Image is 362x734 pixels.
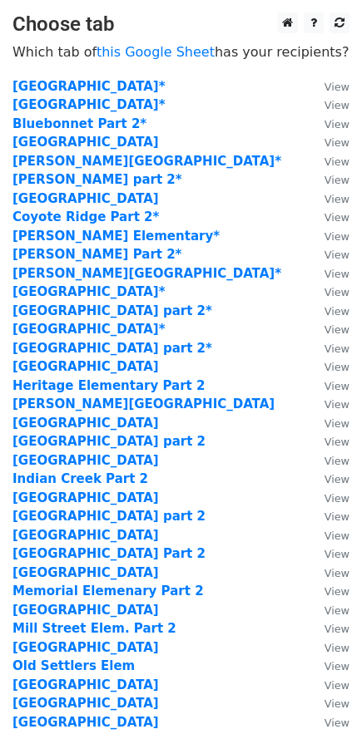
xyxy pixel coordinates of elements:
[12,97,166,112] strong: [GEOGRAPHIC_DATA]*
[325,510,350,523] small: View
[12,154,281,169] a: [PERSON_NAME][GEOGRAPHIC_DATA]*
[308,97,350,112] a: View
[308,509,350,524] a: View
[12,209,159,224] a: Coyote Ridge Part 2*
[308,696,350,711] a: View
[12,229,220,244] a: [PERSON_NAME] Elementary*
[325,249,350,261] small: View
[325,492,350,505] small: View
[308,397,350,411] a: View
[12,621,176,636] a: Mill Street Elem. Part 2
[325,697,350,710] small: View
[12,416,159,431] a: [GEOGRAPHIC_DATA]
[308,490,350,505] a: View
[325,118,350,131] small: View
[12,658,135,673] a: Old Settlers Elem
[325,717,350,729] small: View
[12,603,159,618] a: [GEOGRAPHIC_DATA]
[12,359,159,374] a: [GEOGRAPHIC_DATA]
[12,715,159,730] a: [GEOGRAPHIC_DATA]
[308,266,350,281] a: View
[325,380,350,392] small: View
[12,509,206,524] a: [GEOGRAPHIC_DATA] part 2
[325,473,350,485] small: View
[97,44,215,60] a: this Google Sheet
[308,584,350,599] a: View
[308,229,350,244] a: View
[12,266,281,281] strong: [PERSON_NAME][GEOGRAPHIC_DATA]*
[308,284,350,299] a: View
[308,378,350,393] a: View
[325,398,350,411] small: View
[308,191,350,206] a: View
[308,322,350,337] a: View
[12,528,159,543] strong: [GEOGRAPHIC_DATA]
[308,471,350,486] a: View
[325,155,350,168] small: View
[325,174,350,186] small: View
[325,660,350,672] small: View
[12,191,159,206] a: [GEOGRAPHIC_DATA]
[12,434,206,449] a: [GEOGRAPHIC_DATA] part 2
[325,567,350,579] small: View
[308,359,350,374] a: View
[325,436,350,448] small: View
[308,116,350,131] a: View
[325,604,350,617] small: View
[308,434,350,449] a: View
[308,247,350,262] a: View
[308,135,350,150] a: View
[12,79,166,94] a: [GEOGRAPHIC_DATA]*
[308,621,350,636] a: View
[12,247,181,262] a: [PERSON_NAME] Part 2*
[12,546,206,561] a: [GEOGRAPHIC_DATA] Part 2
[325,211,350,224] small: View
[308,341,350,356] a: View
[325,323,350,336] small: View
[12,322,166,337] strong: [GEOGRAPHIC_DATA]*
[12,397,275,411] a: [PERSON_NAME][GEOGRAPHIC_DATA]
[12,565,159,580] strong: [GEOGRAPHIC_DATA]
[325,136,350,149] small: View
[12,12,350,37] h3: Choose tab
[325,286,350,298] small: View
[12,696,159,711] a: [GEOGRAPHIC_DATA]
[308,528,350,543] a: View
[12,453,159,468] a: [GEOGRAPHIC_DATA]
[12,677,159,692] strong: [GEOGRAPHIC_DATA]
[325,81,350,93] small: View
[12,172,182,187] a: [PERSON_NAME] part 2*
[308,209,350,224] a: View
[12,135,159,150] a: [GEOGRAPHIC_DATA]
[12,284,166,299] a: [GEOGRAPHIC_DATA]*
[12,116,146,131] strong: Bluebonnet Part 2*
[12,303,212,318] a: [GEOGRAPHIC_DATA] part 2*
[325,623,350,635] small: View
[308,453,350,468] a: View
[308,715,350,730] a: View
[325,417,350,430] small: View
[325,193,350,205] small: View
[12,584,204,599] a: Memorial Elemenary Part 2
[12,471,148,486] a: Indian Creek Part 2
[12,640,159,655] a: [GEOGRAPHIC_DATA]
[12,378,205,393] a: Heritage Elementary Part 2
[308,677,350,692] a: View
